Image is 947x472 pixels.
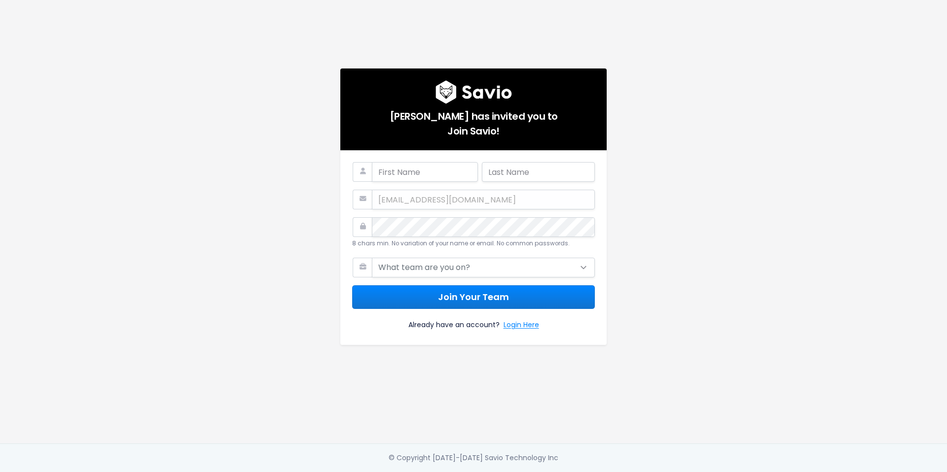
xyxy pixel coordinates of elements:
[482,162,595,182] input: Last Name
[352,285,595,309] button: Join Your Team
[352,239,570,247] small: 8 chars min. No variation of your name or email. No common passwords.
[436,80,512,104] img: logo600x187.a314fd40982d.png
[504,319,539,333] a: Login Here
[389,452,558,464] div: © Copyright [DATE]-[DATE] Savio Technology Inc
[372,162,478,182] input: First Name
[352,309,595,333] div: Already have an account?
[352,104,595,138] h5: [PERSON_NAME] has invited you to Join Savio!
